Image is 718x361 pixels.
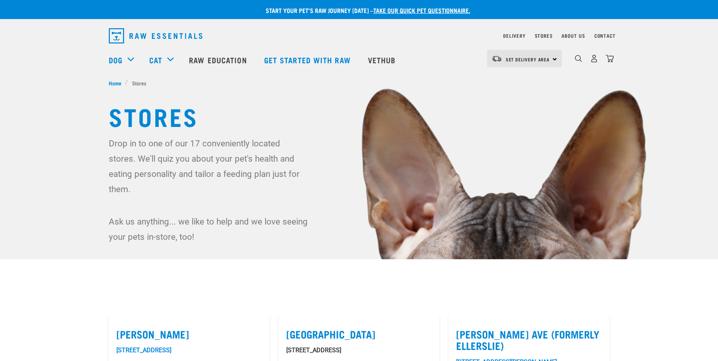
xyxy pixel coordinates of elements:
label: [GEOGRAPHIC_DATA] [286,328,432,340]
a: Raw Education [181,45,256,75]
p: Drop in to one of our 17 conveniently located stores. We'll quiz you about your pet's health and ... [109,136,309,197]
a: Stores [535,34,553,37]
a: About Us [561,34,585,37]
p: Ask us anything... we like to help and we love seeing your pets in-store, too! [109,214,309,244]
nav: breadcrumbs [109,79,610,87]
label: [PERSON_NAME] [116,328,262,340]
h1: Stores [109,102,610,130]
span: Home [109,79,121,87]
img: Raw Essentials Logo [109,28,202,43]
img: home-icon@2x.png [606,55,614,63]
label: [PERSON_NAME] Ave (Formerly Ellerslie) [456,328,602,351]
a: Vethub [360,45,405,75]
p: [STREET_ADDRESS] [286,346,432,355]
span: Set Delivery Area [506,58,550,61]
a: Delivery [503,34,525,37]
a: [STREET_ADDRESS] [116,347,171,354]
img: home-icon-1@2x.png [575,55,582,62]
a: Cat [149,54,162,66]
a: Contact [594,34,616,37]
a: Get started with Raw [257,45,360,75]
a: take our quick pet questionnaire. [373,8,470,12]
img: user.png [590,55,598,63]
a: Dog [109,54,123,66]
nav: dropdown navigation [103,25,616,47]
a: Home [109,79,126,87]
img: van-moving.png [492,55,502,62]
